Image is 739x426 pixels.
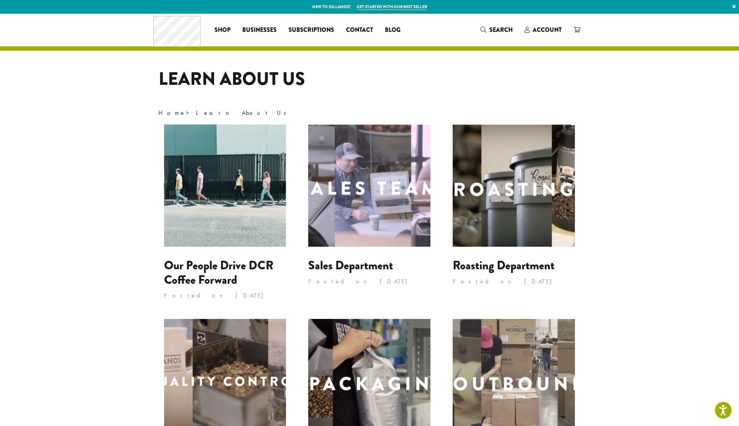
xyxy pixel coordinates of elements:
span: Learn About Us [196,109,291,117]
p: Posted on [DATE] [308,276,430,287]
span: > [159,109,291,117]
h1: Learn About Us [159,69,581,90]
a: Home [159,109,186,117]
span: Businesses [242,26,277,35]
a: Our People Drive DCR Coffee Forward [164,257,273,288]
img: Roasting Department [453,124,575,247]
a: Search [475,24,519,36]
span: Subscriptions [289,26,334,35]
a: Sales Department [308,257,393,274]
span: Contact [346,26,373,35]
a: Get started with our best seller [357,4,427,10]
p: Posted on [DATE] [453,276,575,287]
span: Shop [214,26,230,35]
img: Our People Drive DCR Coffee Forward [164,124,286,247]
a: Shop [209,24,236,36]
a: Roasting Department [453,257,555,274]
span: Blog [385,26,400,35]
img: Sales Department [308,124,430,247]
p: Posted on [DATE] [164,290,286,301]
span: Account [533,26,562,34]
span: Search [489,26,513,34]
